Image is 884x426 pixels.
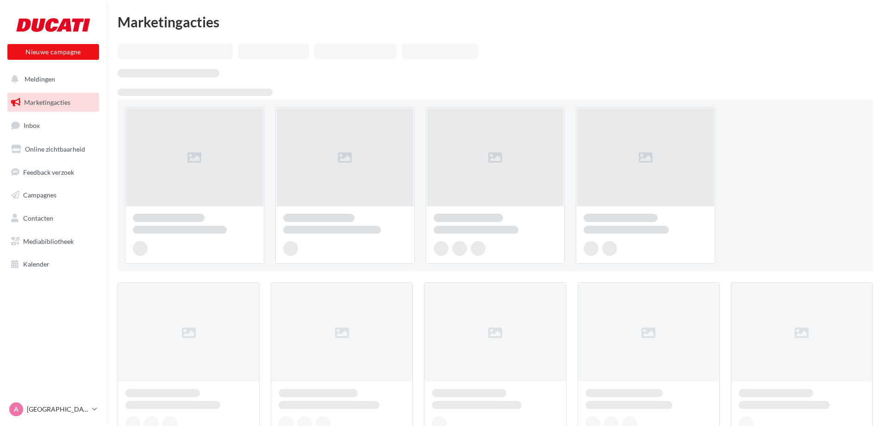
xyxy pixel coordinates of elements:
span: Marketingacties [24,98,70,106]
a: Inbox [6,115,101,135]
a: Campagnes [6,185,101,205]
span: Kalender [23,260,50,268]
span: Meldingen [25,75,55,83]
a: Mediabibliotheek [6,232,101,251]
a: Kalender [6,254,101,274]
button: Nieuwe campagne [7,44,99,60]
span: A [14,405,19,414]
a: A [GEOGRAPHIC_DATA] [7,401,99,418]
a: Online zichtbaarheid [6,140,101,159]
span: Inbox [24,121,40,129]
p: [GEOGRAPHIC_DATA] [27,405,88,414]
span: Feedback verzoek [23,168,74,176]
a: Marketingacties [6,93,101,112]
a: Feedback verzoek [6,163,101,182]
span: Campagnes [23,191,56,199]
a: Contacten [6,209,101,228]
div: Marketingacties [118,15,873,29]
button: Meldingen [6,70,97,89]
span: Mediabibliotheek [23,237,74,245]
span: Online zichtbaarheid [25,145,85,153]
span: Contacten [23,214,53,222]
